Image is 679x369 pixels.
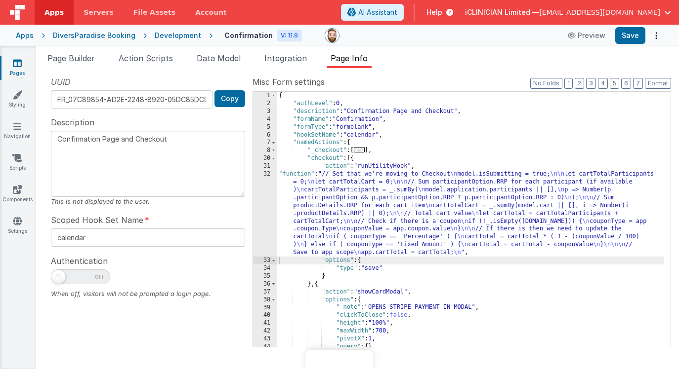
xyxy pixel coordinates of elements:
div: 35 [253,272,277,280]
span: AI Assistant [358,7,397,17]
div: 3 [253,108,277,115]
div: 36 [253,280,277,288]
div: 7 [253,139,277,147]
span: Misc Form settings [253,76,325,88]
div: 41 [253,319,277,327]
img: 338b8ff906eeea576da06f2fc7315c1b [325,29,339,42]
button: 7 [633,78,643,89]
button: Copy [214,90,245,107]
div: When off, visitors will not be prompted a login page. [51,289,245,298]
span: Servers [84,7,113,17]
div: 4 [253,115,277,123]
span: Integration [264,53,307,63]
div: 2 [253,100,277,108]
div: 8 [253,147,277,154]
span: Page Builder [47,53,95,63]
button: 3 [586,78,596,89]
div: DiversParadise Booking [53,31,135,40]
div: 42 [253,327,277,335]
button: Preview [562,28,611,43]
div: Apps [16,31,34,40]
button: 2 [575,78,584,89]
div: 34 [253,264,277,272]
div: 37 [253,288,277,296]
div: 31 [253,162,277,170]
div: V: 11.9 [277,30,302,41]
div: 1 [253,92,277,100]
button: Format [645,78,671,89]
button: 6 [621,78,631,89]
span: UUID [51,76,71,88]
span: ... [354,147,365,152]
div: 33 [253,257,277,264]
button: Options [649,29,663,42]
span: Action Scripts [119,53,173,63]
div: 32 [253,170,277,257]
button: 1 [564,78,573,89]
span: [EMAIL_ADDRESS][DOMAIN_NAME] [539,7,660,17]
div: 39 [253,304,277,312]
span: Data Model [197,53,241,63]
div: 40 [253,311,277,319]
span: Scoped Hook Set Name [51,214,143,226]
div: 44 [253,343,277,351]
span: Page Info [331,53,368,63]
button: iCLINICIAN Limited — [EMAIL_ADDRESS][DOMAIN_NAME] [465,7,671,17]
button: 5 [610,78,619,89]
div: Development [155,31,201,40]
button: No Folds [530,78,562,89]
div: 38 [253,296,277,304]
span: File Assets [133,7,176,17]
span: Description [51,116,94,128]
button: 4 [598,78,608,89]
span: iCLINICIAN Limited — [465,7,539,17]
button: AI Assistant [341,4,404,21]
div: 6 [253,131,277,139]
div: 43 [253,335,277,343]
div: 30 [253,154,277,162]
h4: Confirmation [224,32,273,39]
div: 5 [253,123,277,131]
button: Save [615,27,645,44]
span: Help [426,7,442,17]
span: Authentication [51,255,108,267]
span: Apps [44,7,64,17]
div: This is not displayed to the user. [51,197,245,206]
